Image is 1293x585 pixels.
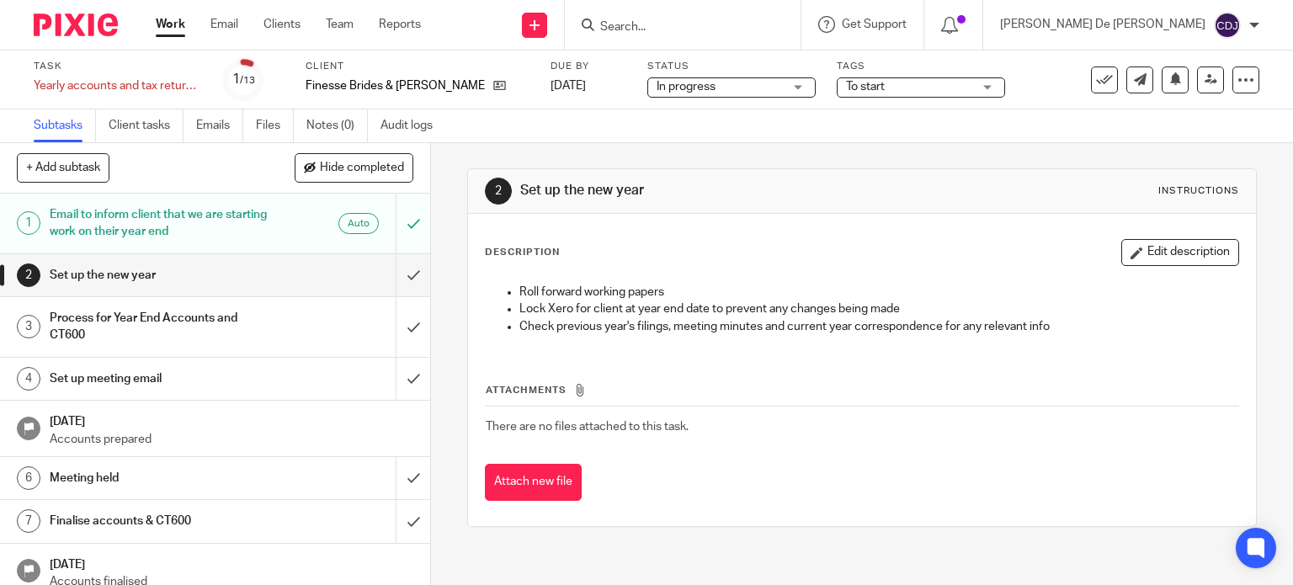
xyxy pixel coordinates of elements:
span: Hide completed [320,162,404,175]
a: Client tasks [109,109,184,142]
h1: Meeting held [50,465,269,491]
h1: Set up the new year [50,263,269,288]
h1: Set up meeting email [50,366,269,391]
p: Accounts prepared [50,431,413,448]
h1: Set up the new year [520,182,897,199]
div: 2 [17,263,40,287]
div: 6 [17,466,40,490]
span: In progress [657,81,716,93]
button: + Add subtask [17,153,109,182]
p: Lock Xero for client at year end date to prevent any changes being made [519,300,1239,317]
label: Tags [837,60,1005,73]
a: Files [256,109,294,142]
label: Status [647,60,816,73]
span: There are no files attached to this task. [486,421,689,433]
a: Clients [263,16,301,33]
p: Roll forward working papers [519,284,1239,300]
span: To start [846,81,885,93]
div: Auto [338,213,379,234]
div: 2 [485,178,512,205]
a: Audit logs [380,109,445,142]
a: Reports [379,16,421,33]
h1: [DATE] [50,552,413,573]
div: Instructions [1158,184,1239,198]
h1: Process for Year End Accounts and CT600 [50,306,269,348]
p: Description [485,246,560,259]
p: Finesse Brides & [PERSON_NAME] Ltd [306,77,485,94]
span: [DATE] [551,80,586,92]
div: 1 [232,70,255,89]
h1: Finalise accounts & CT600 [50,508,269,534]
div: Yearly accounts and tax return (Ltd Co) [34,77,202,94]
p: [PERSON_NAME] De [PERSON_NAME] [1000,16,1205,33]
label: Task [34,60,202,73]
div: 4 [17,367,40,391]
a: Notes (0) [306,109,368,142]
button: Hide completed [295,153,413,182]
a: Email [210,16,238,33]
small: /13 [240,76,255,85]
div: 7 [17,509,40,533]
span: Get Support [842,19,907,30]
button: Attach new file [485,464,582,502]
h1: [DATE] [50,409,413,430]
div: 3 [17,315,40,338]
label: Due by [551,60,626,73]
a: Team [326,16,354,33]
a: Work [156,16,185,33]
h1: Email to inform client that we are starting work on their year end [50,202,269,245]
img: Pixie [34,13,118,36]
a: Subtasks [34,109,96,142]
p: Check previous year's filings, meeting minutes and current year correspondence for any relevant info [519,318,1239,335]
span: Attachments [486,386,567,395]
button: Edit description [1121,239,1239,266]
a: Emails [196,109,243,142]
div: 1 [17,211,40,235]
label: Client [306,60,529,73]
input: Search [599,20,750,35]
img: svg%3E [1214,12,1241,39]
